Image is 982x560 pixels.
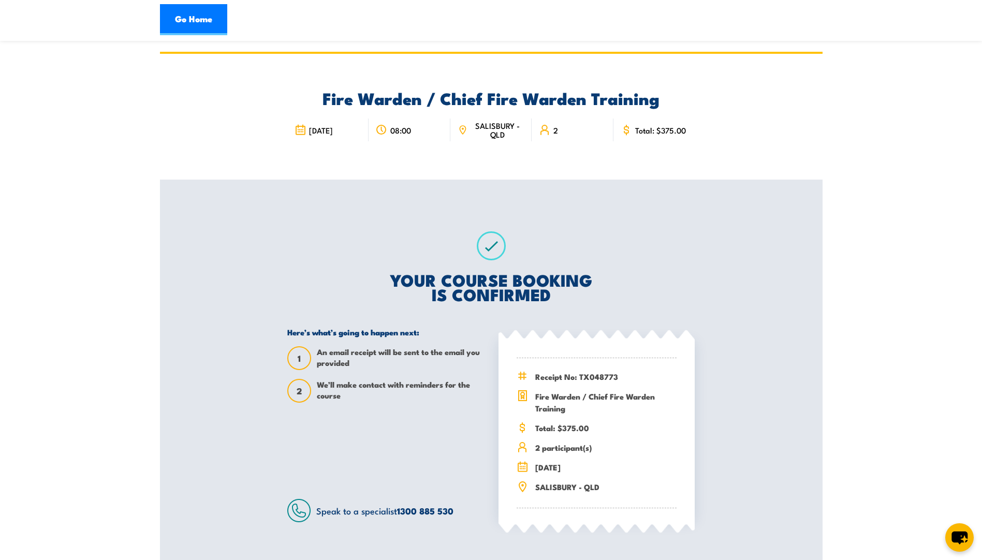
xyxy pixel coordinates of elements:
span: 1 [288,353,310,364]
span: 2 participant(s) [535,441,677,453]
a: Go Home [160,4,227,35]
span: SALISBURY - QLD [471,121,524,139]
button: chat-button [945,523,974,552]
span: [DATE] [535,461,677,473]
span: SALISBURY - QLD [535,481,677,493]
span: We’ll make contact with reminders for the course [317,379,483,403]
span: An email receipt will be sent to the email you provided [317,346,483,370]
h2: Fire Warden / Chief Fire Warden Training [287,91,695,105]
h2: YOUR COURSE BOOKING IS CONFIRMED [287,272,695,301]
span: 2 [288,386,310,396]
span: 2 [553,126,558,135]
span: Fire Warden / Chief Fire Warden Training [535,390,677,414]
span: Total: $375.00 [535,422,677,434]
h5: Here’s what’s going to happen next: [287,327,483,337]
span: Receipt No: TX048773 [535,371,677,382]
a: 1300 885 530 [397,504,453,518]
span: Total: $375.00 [635,126,686,135]
span: Speak to a specialist [316,504,453,517]
span: 08:00 [390,126,411,135]
span: [DATE] [309,126,333,135]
